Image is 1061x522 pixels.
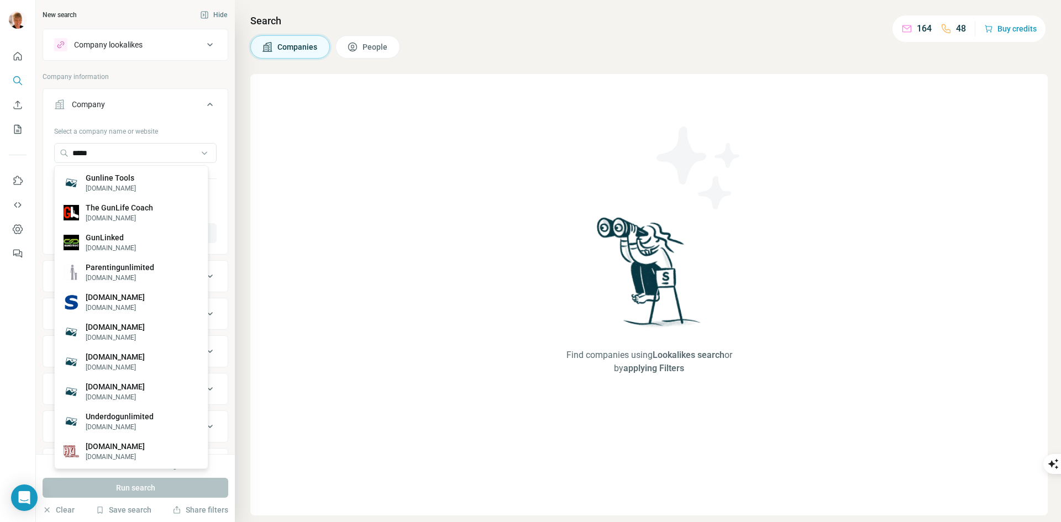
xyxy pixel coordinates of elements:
[86,411,154,422] p: Underdogunlimited
[64,235,79,250] img: GunLinked
[43,31,228,58] button: Company lookalikes
[86,392,145,402] p: [DOMAIN_NAME]
[43,10,77,20] div: New search
[64,384,79,399] img: gunlist.de
[250,13,1048,29] h4: Search
[43,91,228,122] button: Company
[43,300,228,327] button: HQ location
[9,71,27,91] button: Search
[86,303,145,313] p: [DOMAIN_NAME]
[43,376,228,402] button: Employees (size)
[54,122,217,136] div: Select a company name or website
[43,338,228,365] button: Annual revenue ($)
[64,205,79,220] img: The GunLife Coach
[86,362,145,372] p: [DOMAIN_NAME]
[43,504,75,515] button: Clear
[64,354,79,370] img: bookkeepingunlimited.com
[9,119,27,139] button: My lists
[43,413,228,440] button: Technologies
[86,321,145,333] p: [DOMAIN_NAME]
[984,21,1037,36] button: Buy credits
[623,363,684,373] span: applying Filters
[72,99,105,110] div: Company
[653,350,724,360] span: Lookalikes search
[9,219,27,239] button: Dashboard
[363,41,388,52] span: People
[956,22,966,35] p: 48
[9,195,27,215] button: Use Surfe API
[277,41,318,52] span: Companies
[172,504,228,515] button: Share filters
[9,11,27,29] img: Avatar
[43,451,228,477] button: Keywords
[64,294,79,310] img: bbgunlimited.com
[86,202,153,213] p: The GunLife Coach
[64,324,79,340] img: rogunlimited.nl
[64,445,79,457] img: hearingunlimited.com
[560,349,739,375] span: Find companies using or by
[86,351,145,362] p: [DOMAIN_NAME]
[86,172,136,183] p: Gunline Tools
[86,262,154,273] p: Parentingunlimited
[9,46,27,66] button: Quick start
[64,265,79,280] img: Parentingunlimited
[96,504,151,515] button: Save search
[86,381,145,392] p: [DOMAIN_NAME]
[86,441,145,452] p: [DOMAIN_NAME]
[74,39,143,50] div: Company lookalikes
[86,422,154,432] p: [DOMAIN_NAME]
[192,7,235,23] button: Hide
[86,292,145,303] p: [DOMAIN_NAME]
[86,333,145,342] p: [DOMAIN_NAME]
[592,214,707,338] img: Surfe Illustration - Woman searching with binoculars
[86,213,153,223] p: [DOMAIN_NAME]
[86,183,136,193] p: [DOMAIN_NAME]
[64,175,79,191] img: Gunline Tools
[86,273,154,283] p: [DOMAIN_NAME]
[649,118,749,218] img: Surfe Illustration - Stars
[9,244,27,263] button: Feedback
[86,232,136,243] p: GunLinked
[64,414,79,429] img: Underdogunlimited
[43,263,228,289] button: Industry
[86,452,145,462] p: [DOMAIN_NAME]
[11,484,38,511] div: Open Intercom Messenger
[9,95,27,115] button: Enrich CSV
[86,243,136,253] p: [DOMAIN_NAME]
[917,22,932,35] p: 164
[9,171,27,191] button: Use Surfe on LinkedIn
[43,72,228,82] p: Company information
